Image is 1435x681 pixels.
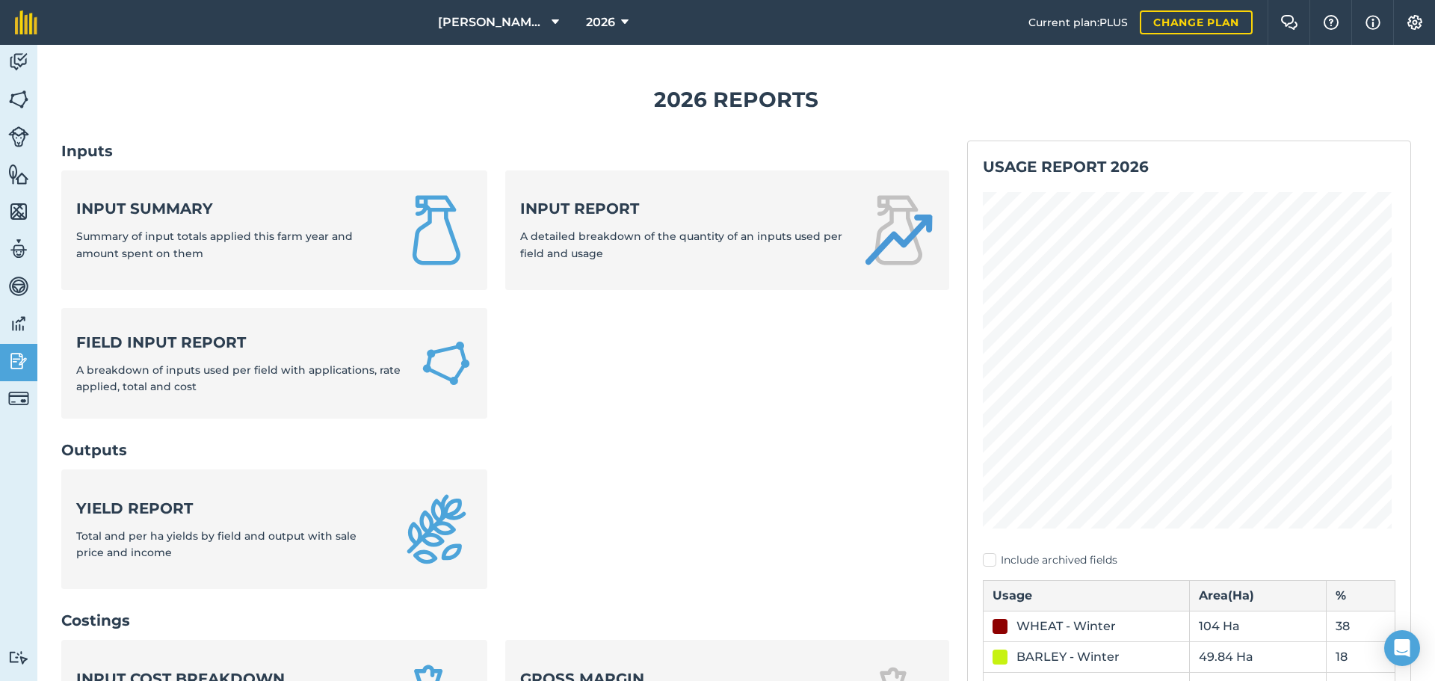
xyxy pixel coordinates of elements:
[8,51,29,73] img: svg+xml;base64,PD94bWwgdmVyc2lvbj0iMS4wIiBlbmNvZGluZz0idXRmLTgiPz4KPCEtLSBHZW5lcmF0b3I6IEFkb2JlIE...
[984,580,1190,611] th: Usage
[520,198,845,219] strong: Input report
[8,88,29,111] img: svg+xml;base64,PHN2ZyB4bWxucz0iaHR0cDovL3d3dy53My5vcmcvMjAwMC9zdmciIHdpZHRoPSI1NiIgaGVpZ2h0PSI2MC...
[8,200,29,223] img: svg+xml;base64,PHN2ZyB4bWxucz0iaHR0cDovL3d3dy53My5vcmcvMjAwMC9zdmciIHdpZHRoPSI1NiIgaGVpZ2h0PSI2MC...
[8,312,29,335] img: svg+xml;base64,PD94bWwgdmVyc2lvbj0iMS4wIiBlbmNvZGluZz0idXRmLTgiPz4KPCEtLSBHZW5lcmF0b3I6IEFkb2JlIE...
[1028,14,1128,31] span: Current plan : PLUS
[61,440,949,460] h2: Outputs
[505,170,949,290] a: Input reportA detailed breakdown of the quantity of an inputs used per field and usage
[61,83,1411,117] h1: 2026 Reports
[15,10,37,34] img: fieldmargin Logo
[1384,630,1420,666] div: Open Intercom Messenger
[61,469,487,589] a: Yield reportTotal and per ha yields by field and output with sale price and income
[8,650,29,665] img: svg+xml;base64,PD94bWwgdmVyc2lvbj0iMS4wIiBlbmNvZGluZz0idXRmLTgiPz4KPCEtLSBHZW5lcmF0b3I6IEFkb2JlIE...
[1322,15,1340,30] img: A question mark icon
[76,529,357,559] span: Total and per ha yields by field and output with sale price and income
[420,336,472,392] img: Field Input Report
[8,163,29,185] img: svg+xml;base64,PHN2ZyB4bWxucz0iaHR0cDovL3d3dy53My5vcmcvMjAwMC9zdmciIHdpZHRoPSI1NiIgaGVpZ2h0PSI2MC...
[862,194,934,266] img: Input report
[76,498,383,519] strong: Yield report
[8,238,29,260] img: svg+xml;base64,PD94bWwgdmVyc2lvbj0iMS4wIiBlbmNvZGluZz0idXRmLTgiPz4KPCEtLSBHZW5lcmF0b3I6IEFkb2JlIE...
[1140,10,1253,34] a: Change plan
[438,13,546,31] span: [PERSON_NAME]/ Strawchip I1380189
[401,493,472,565] img: Yield report
[76,229,353,259] span: Summary of input totals applied this farm year and amount spent on them
[1327,611,1395,641] td: 38
[1189,580,1327,611] th: Area ( Ha )
[983,552,1395,568] label: Include archived fields
[1406,15,1424,30] img: A cog icon
[983,156,1395,177] h2: Usage report 2026
[76,332,402,353] strong: Field Input Report
[1016,648,1120,666] div: BARLEY - Winter
[1365,13,1380,31] img: svg+xml;base64,PHN2ZyB4bWxucz0iaHR0cDovL3d3dy53My5vcmcvMjAwMC9zdmciIHdpZHRoPSIxNyIgaGVpZ2h0PSIxNy...
[76,198,383,219] strong: Input summary
[61,141,949,161] h2: Inputs
[8,126,29,147] img: svg+xml;base64,PD94bWwgdmVyc2lvbj0iMS4wIiBlbmNvZGluZz0idXRmLTgiPz4KPCEtLSBHZW5lcmF0b3I6IEFkb2JlIE...
[61,170,487,290] a: Input summarySummary of input totals applied this farm year and amount spent on them
[1016,617,1116,635] div: WHEAT - Winter
[1327,580,1395,611] th: %
[1189,641,1327,672] td: 49.84 Ha
[1189,611,1327,641] td: 104 Ha
[586,13,615,31] span: 2026
[1280,15,1298,30] img: Two speech bubbles overlapping with the left bubble in the forefront
[8,350,29,372] img: svg+xml;base64,PD94bWwgdmVyc2lvbj0iMS4wIiBlbmNvZGluZz0idXRmLTgiPz4KPCEtLSBHZW5lcmF0b3I6IEFkb2JlIE...
[520,229,842,259] span: A detailed breakdown of the quantity of an inputs used per field and usage
[8,388,29,409] img: svg+xml;base64,PD94bWwgdmVyc2lvbj0iMS4wIiBlbmNvZGluZz0idXRmLTgiPz4KPCEtLSBHZW5lcmF0b3I6IEFkb2JlIE...
[61,308,487,419] a: Field Input ReportA breakdown of inputs used per field with applications, rate applied, total and...
[61,610,949,631] h2: Costings
[8,275,29,298] img: svg+xml;base64,PD94bWwgdmVyc2lvbj0iMS4wIiBlbmNvZGluZz0idXRmLTgiPz4KPCEtLSBHZW5lcmF0b3I6IEFkb2JlIE...
[401,194,472,266] img: Input summary
[1327,641,1395,672] td: 18
[76,363,401,393] span: A breakdown of inputs used per field with applications, rate applied, total and cost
